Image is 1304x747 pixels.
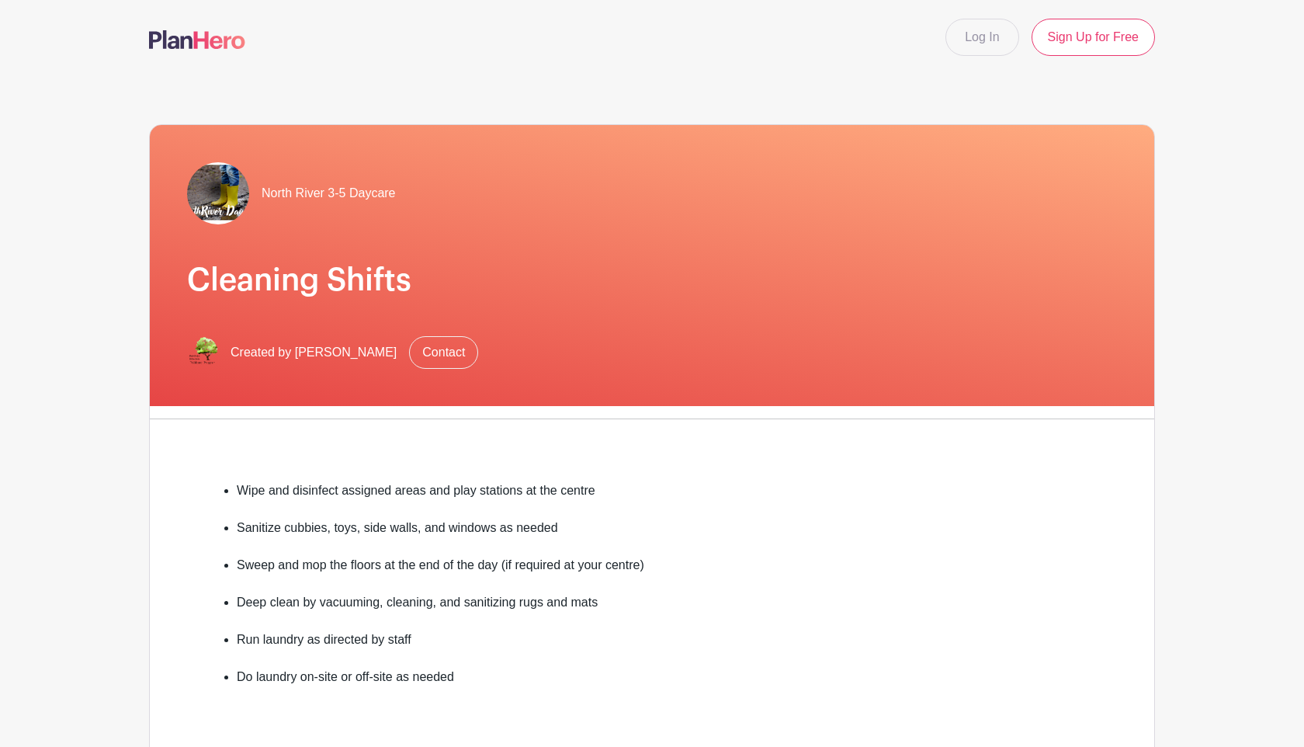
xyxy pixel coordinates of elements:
span: Created by [PERSON_NAME] [231,343,397,362]
li: Wipe and disinfect assigned areas and play stations at the centre [237,481,1080,519]
img: logo-507f7623f17ff9eddc593b1ce0a138ce2505c220e1c5a4e2b4648c50719b7d32.svg [149,30,245,49]
li: Do laundry on-site or off-site as needed [237,668,1080,705]
img: IMG_0645.png [187,337,218,368]
span: North River 3-5 Daycare [262,184,396,203]
li: Sanitize cubbies, toys, side walls, and windows as needed [237,519,1080,556]
a: Sign Up for Free [1032,19,1155,56]
a: Contact [409,336,478,369]
li: Run laundry as directed by staff [237,631,1080,668]
li: Sweep and mop the floors at the end of the day (if required at your centre) [237,556,1080,593]
h1: Cleaning Shifts [187,262,1117,299]
a: Log In [945,19,1018,56]
li: Deep clean by vacuuming, cleaning, and sanitizing rugs and mats [237,593,1080,631]
img: Junior%20Kindergarten%20background%20website.png [187,162,249,224]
